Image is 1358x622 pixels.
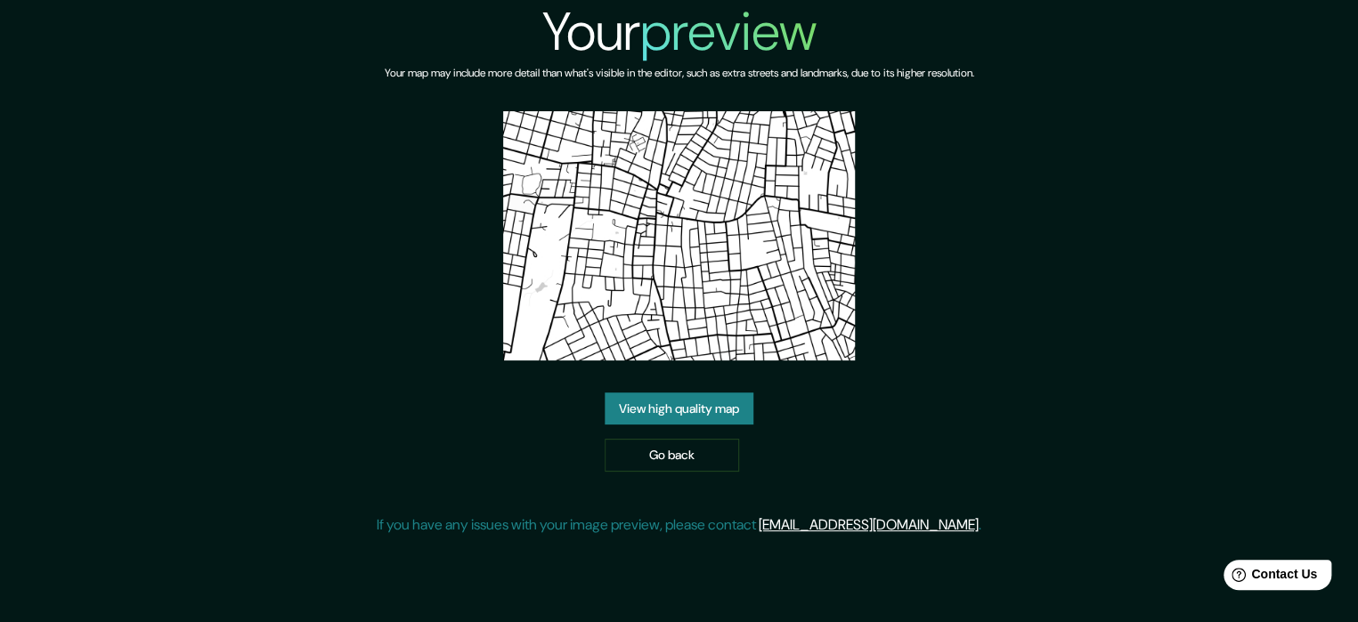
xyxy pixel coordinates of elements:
[605,392,753,425] a: View high quality map
[503,111,855,360] img: created-map-preview
[377,514,981,536] p: If you have any issues with your image preview, please contact .
[759,515,979,534] a: [EMAIL_ADDRESS][DOMAIN_NAME]
[1199,553,1338,602] iframe: Help widget launcher
[385,64,974,83] h6: Your map may include more detail than what's visible in the editor, such as extra streets and lan...
[605,439,739,472] a: Go back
